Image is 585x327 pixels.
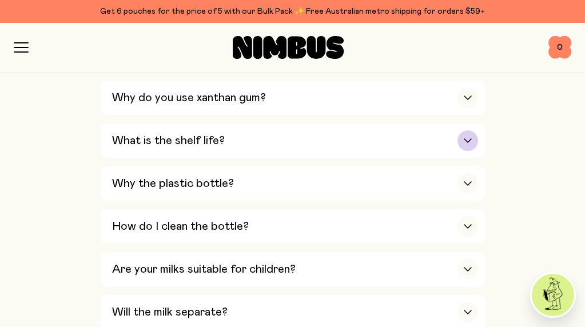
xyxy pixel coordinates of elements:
button: Why the plastic bottle? [101,166,485,201]
button: 0 [548,36,571,59]
div: Get 6 pouches for the price of 5 with our Bulk Pack ✨ Free Australian metro shipping for orders $59+ [14,5,571,18]
button: How do I clean the bottle? [101,209,485,244]
button: Why do you use xanthan gum? [101,81,485,115]
h3: Will the milk separate? [112,305,228,319]
h3: What is the shelf life? [112,134,225,147]
h3: Are your milks suitable for children? [112,262,296,276]
img: agent [532,274,574,316]
button: What is the shelf life? [101,123,485,158]
h3: Why do you use xanthan gum? [112,91,266,105]
h3: How do I clean the bottle? [112,220,249,233]
h3: Why the plastic bottle? [112,177,234,190]
button: Are your milks suitable for children? [101,252,485,286]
